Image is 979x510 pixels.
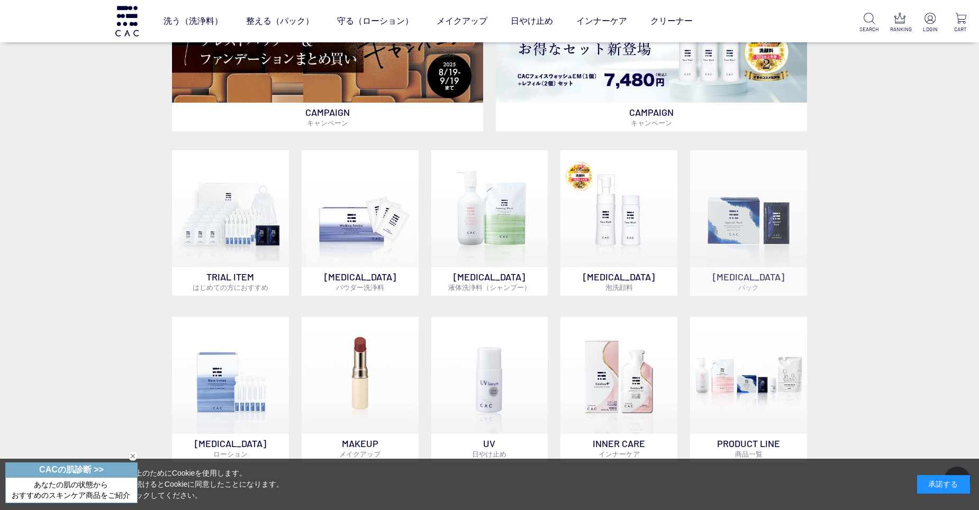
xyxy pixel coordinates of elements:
a: LOGIN [920,13,940,33]
a: メイクアップ [437,6,487,36]
a: [MEDICAL_DATA]液体洗浄料（シャンプー） [431,150,548,296]
a: SEARCH [859,13,879,33]
span: キャンペーン [631,119,672,127]
img: logo [114,6,140,36]
p: INNER CARE [560,434,677,462]
a: CART [951,13,971,33]
p: CART [951,25,971,33]
span: メイクアップ [339,450,380,458]
p: [MEDICAL_DATA] [172,434,289,462]
p: UV [431,434,548,462]
a: 洗う（洗浄料） [164,6,223,36]
p: PRODUCT LINE [690,434,807,462]
p: RANKING [890,25,910,33]
p: MAKEUP [302,434,419,462]
div: 承諾する [917,475,970,494]
a: [MEDICAL_DATA]パック [690,150,807,296]
a: 守る（ローション） [337,6,413,36]
img: 泡洗顔料 [560,150,677,267]
p: SEARCH [859,25,879,33]
a: UV日やけ止め [431,317,548,462]
a: [MEDICAL_DATA]ローション [172,317,289,462]
span: キャンペーン [307,119,348,127]
p: TRIAL ITEM [172,267,289,296]
span: はじめての方におすすめ [193,283,268,292]
p: LOGIN [920,25,940,33]
span: インナーケア [599,450,640,458]
span: 日やけ止め [472,450,506,458]
p: [MEDICAL_DATA] [560,267,677,296]
a: インナーケア INNER CAREインナーケア [560,317,677,462]
p: CAMPAIGN [172,103,483,131]
img: インナーケア [560,317,677,434]
a: インナーケア [576,6,627,36]
span: 液体洗浄料（シャンプー） [448,283,531,292]
a: クリーナー [650,6,693,36]
a: 整える（パック） [246,6,314,36]
span: 泡洗顔料 [605,283,633,292]
div: 当サイトでは、お客様へのサービス向上のためにCookieを使用します。 「承諾する」をクリックするか閲覧を続けるとCookieに同意したことになります。 詳細はこちらの をクリックしてください。 [9,468,284,501]
a: [MEDICAL_DATA]パウダー洗浄料 [302,150,419,296]
a: 泡洗顔料 [MEDICAL_DATA]泡洗顔料 [560,150,677,296]
img: トライアルセット [172,150,289,267]
span: パック [738,283,759,292]
a: PRODUCT LINE商品一覧 [690,317,807,462]
a: 日やけ止め [511,6,553,36]
span: ローション [213,450,248,458]
p: CAMPAIGN [496,103,807,131]
span: パウダー洗浄料 [336,283,384,292]
p: [MEDICAL_DATA] [431,267,548,296]
a: MAKEUPメイクアップ [302,317,419,462]
a: トライアルセット TRIAL ITEMはじめての方におすすめ [172,150,289,296]
a: RANKING [890,13,910,33]
span: 商品一覧 [735,450,763,458]
p: [MEDICAL_DATA] [302,267,419,296]
p: [MEDICAL_DATA] [690,267,807,296]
